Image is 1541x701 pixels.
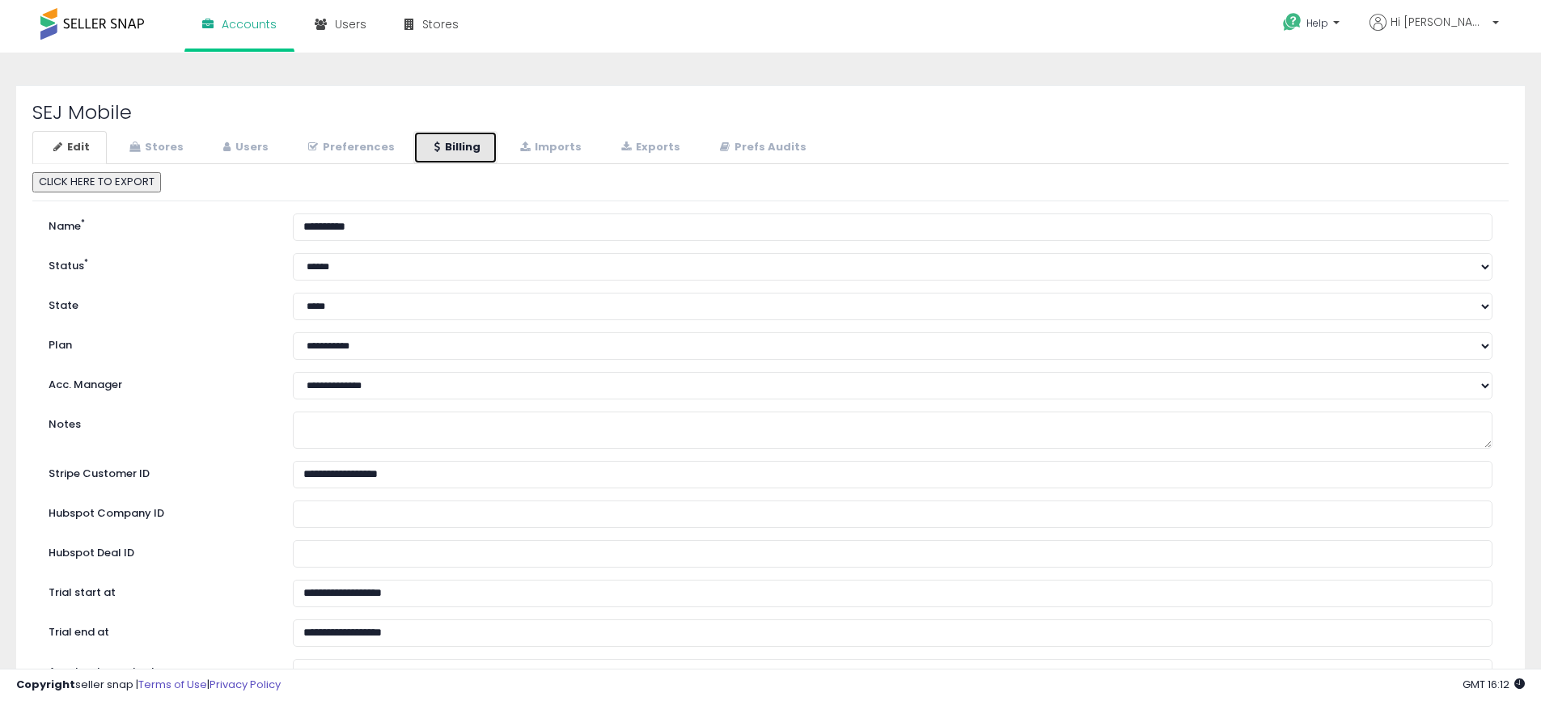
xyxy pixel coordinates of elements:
a: Billing [413,131,497,164]
a: Prefs Audits [699,131,823,164]
h2: SEJ Mobile [32,102,1509,123]
a: Imports [499,131,599,164]
a: Exports [600,131,697,164]
a: Edit [32,131,107,164]
span: Accounts [222,16,277,32]
label: Hubspot Deal ID [36,540,281,561]
span: 2025-10-14 16:12 GMT [1463,677,1525,692]
a: Privacy Policy [210,677,281,692]
label: Acc. Manager [36,372,281,393]
label: Stripe Customer ID [36,461,281,482]
label: Name [36,213,281,234]
label: Trial end at [36,619,281,640]
label: Trial start at [36,580,281,601]
label: Plan [36,332,281,353]
span: Stores [422,16,459,32]
span: Users [335,16,366,32]
a: Hi [PERSON_NAME] [1370,14,1499,50]
label: Hubspot Company ID [36,500,281,522]
a: Preferences [287,131,412,164]
a: Users [202,131,286,164]
a: Terms of Use [138,677,207,692]
i: Get Help [1282,12,1302,32]
label: Status [36,253,281,274]
a: Stores [108,131,201,164]
label: State [36,293,281,314]
div: seller snap | | [16,678,281,693]
label: Accelerator ends at [36,659,281,680]
span: Hi [PERSON_NAME] [1391,14,1488,30]
label: Notes [36,412,281,433]
button: CLICK HERE TO EXPORT [32,172,161,192]
strong: Copyright [16,677,75,692]
span: Help [1306,16,1328,30]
